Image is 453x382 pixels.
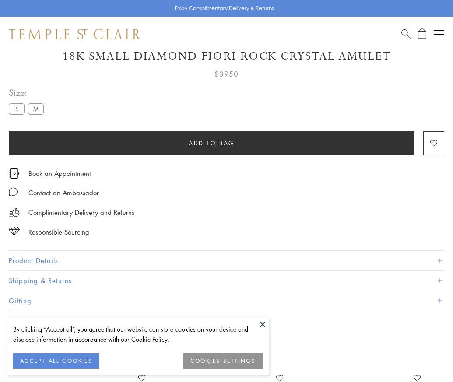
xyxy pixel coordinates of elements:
button: Add to bag [9,131,414,155]
img: icon_sourcing.svg [9,227,20,235]
a: Open Shopping Bag [418,28,426,39]
span: $3950 [214,68,239,80]
div: Contact an Ambassador [28,187,99,198]
span: Size: [9,85,47,100]
label: M [28,103,44,114]
button: ACCEPT ALL COOKIES [13,353,99,369]
button: Product Details [9,251,444,270]
img: MessageIcon-01_2.svg [9,187,18,196]
a: Search [401,28,411,39]
span: Add to bag [189,138,235,148]
button: Shipping & Returns [9,271,444,291]
button: COOKIES SETTINGS [183,353,263,369]
img: icon_delivery.svg [9,207,20,218]
div: Responsible Sourcing [28,227,89,238]
h1: 18K Small Diamond Fiori Rock Crystal Amulet [9,49,444,64]
img: Temple St. Clair [9,29,141,39]
button: Gifting [9,291,444,311]
label: S [9,103,25,114]
p: Enjoy Complimentary Delivery & Returns [175,4,274,13]
div: By clicking “Accept all”, you agree that our website can store cookies on your device and disclos... [13,324,263,344]
a: Book an Appointment [28,168,91,178]
p: Complimentary Delivery and Returns [28,207,134,218]
img: icon_appointment.svg [9,168,19,179]
button: Open navigation [434,29,444,39]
